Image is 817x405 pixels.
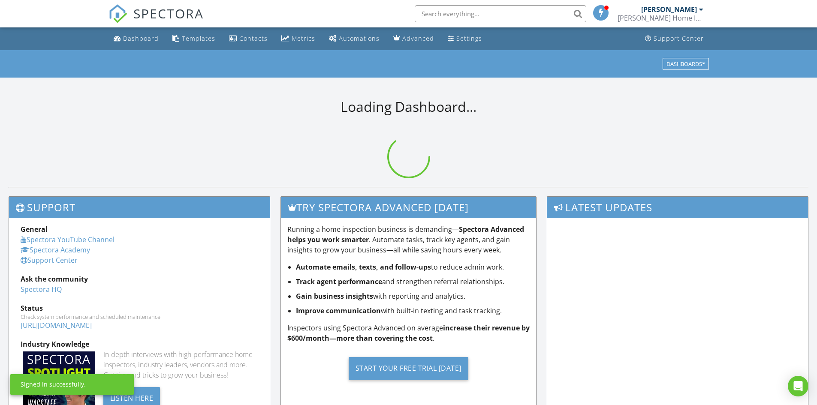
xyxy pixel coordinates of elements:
a: Contacts [226,31,271,47]
li: with built-in texting and task tracking. [296,306,530,316]
div: Settings [456,34,482,42]
h3: Latest Updates [547,197,808,218]
strong: increase their revenue by $600/month—more than covering the cost [287,323,530,343]
div: Support Center [654,34,704,42]
a: Spectora Academy [21,245,90,255]
h3: Try spectora advanced [DATE] [281,197,537,218]
strong: Automate emails, texts, and follow-ups [296,262,431,272]
a: Support Center [21,255,78,265]
div: Signed in successfully. [21,380,86,389]
div: Industry Knowledge [21,339,258,349]
div: Dashboard [123,34,159,42]
div: Automations [339,34,380,42]
a: Templates [169,31,219,47]
strong: Track agent performance [296,277,382,286]
a: Support Center [642,31,707,47]
div: Start Your Free Trial [DATE] [349,357,468,380]
a: Listen Here [103,393,160,402]
li: and strengthen referral relationships. [296,276,530,287]
div: [PERSON_NAME] [641,5,697,14]
div: Templates [182,34,215,42]
a: Spectora HQ [21,285,62,294]
a: Advanced [390,31,437,47]
div: Status [21,303,258,313]
li: with reporting and analytics. [296,291,530,301]
a: Automations (Basic) [326,31,383,47]
strong: General [21,225,48,234]
button: Dashboards [663,58,709,70]
a: Spectora YouTube Channel [21,235,115,244]
strong: Gain business insights [296,291,373,301]
a: [URL][DOMAIN_NAME] [21,321,92,330]
div: Open Intercom Messenger [788,376,808,396]
p: Running a home inspection business is demanding— . Automate tasks, track key agents, and gain ins... [287,224,530,255]
h3: Support [9,197,270,218]
div: Metrics [292,34,315,42]
div: Check system performance and scheduled maintenance. [21,313,258,320]
div: In-depth interviews with high-performance home inspectors, industry leaders, vendors and more. Ge... [103,349,258,380]
a: Metrics [278,31,319,47]
span: SPECTORA [133,4,204,22]
a: SPECTORA [109,12,204,30]
div: Advanced [402,34,434,42]
div: Ask the community [21,274,258,284]
div: Dashboards [666,61,705,67]
img: The Best Home Inspection Software - Spectora [109,4,127,23]
a: Start Your Free Trial [DATE] [287,350,530,387]
a: Settings [444,31,485,47]
div: Contacts [239,34,268,42]
div: Frisbie Home Inspection [618,14,703,22]
a: Dashboard [110,31,162,47]
p: Inspectors using Spectora Advanced on average . [287,323,530,343]
strong: Improve communication [296,306,381,315]
input: Search everything... [415,5,586,22]
li: to reduce admin work. [296,262,530,272]
strong: Spectora Advanced helps you work smarter [287,225,524,244]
